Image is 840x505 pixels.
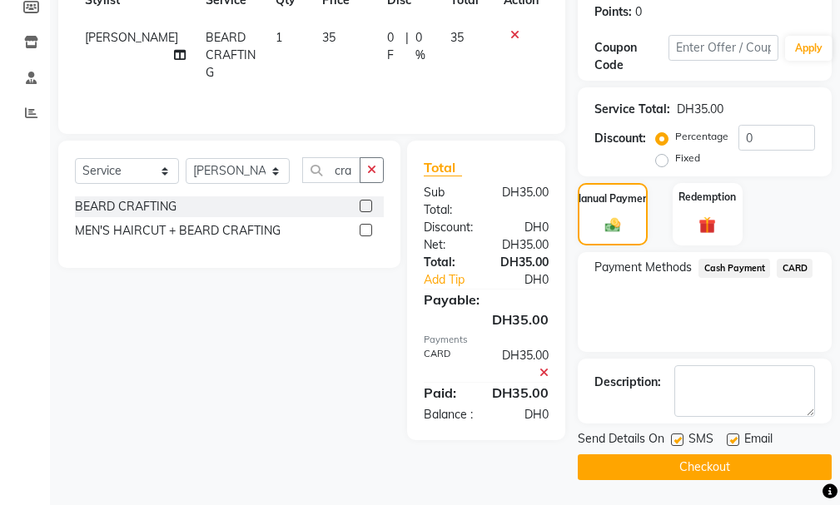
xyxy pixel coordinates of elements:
div: BEARD CRAFTING [75,198,176,215]
span: 35 [450,30,464,45]
span: Payment Methods [594,259,692,276]
img: _gift.svg [693,215,721,235]
div: DH0 [486,219,561,236]
img: _cash.svg [600,216,625,234]
div: DH35.00 [677,101,723,118]
div: Discount: [594,130,646,147]
div: Points: [594,3,632,21]
input: Enter Offer / Coupon Code [669,35,778,61]
div: Coupon Code [594,39,668,74]
div: Service Total: [594,101,670,118]
span: Send Details On [578,430,664,451]
span: CARD [777,259,813,278]
div: CARD [411,347,486,382]
div: DH0 [486,406,561,423]
span: 0 F [387,29,400,64]
label: Percentage [675,129,728,144]
a: Add Tip [411,271,499,289]
span: | [405,29,409,64]
span: [PERSON_NAME] [85,30,178,45]
div: DH35.00 [486,184,561,219]
input: Search or Scan [302,157,360,183]
button: Checkout [578,454,832,480]
span: 1 [276,30,282,45]
label: Redemption [678,190,736,205]
label: Fixed [675,151,700,166]
label: Manual Payment [573,191,653,206]
div: Net: [411,236,486,254]
span: SMS [688,430,713,451]
div: 0 [635,3,642,21]
div: Sub Total: [411,184,486,219]
span: Cash Payment [698,259,770,278]
div: DH0 [499,271,561,289]
div: DH35.00 [411,309,561,329]
div: Total: [411,254,486,271]
div: Description: [594,374,661,391]
div: Discount: [411,219,486,236]
div: DH35.00 [480,383,561,403]
span: 35 [322,30,336,45]
div: DH35.00 [486,254,561,271]
span: BEARD CRAFTING [206,30,256,80]
div: Paid: [411,383,480,403]
div: DH35.00 [486,236,561,254]
span: 0 % [415,29,430,64]
span: Total [424,159,462,176]
div: Payable: [411,290,561,309]
div: MEN'S HAIRCUT + BEARD CRAFTING [75,222,281,240]
button: Apply [785,36,833,61]
div: DH35.00 [486,347,561,382]
div: Balance : [411,406,486,423]
div: Payments [424,333,549,347]
span: Email [744,430,773,451]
